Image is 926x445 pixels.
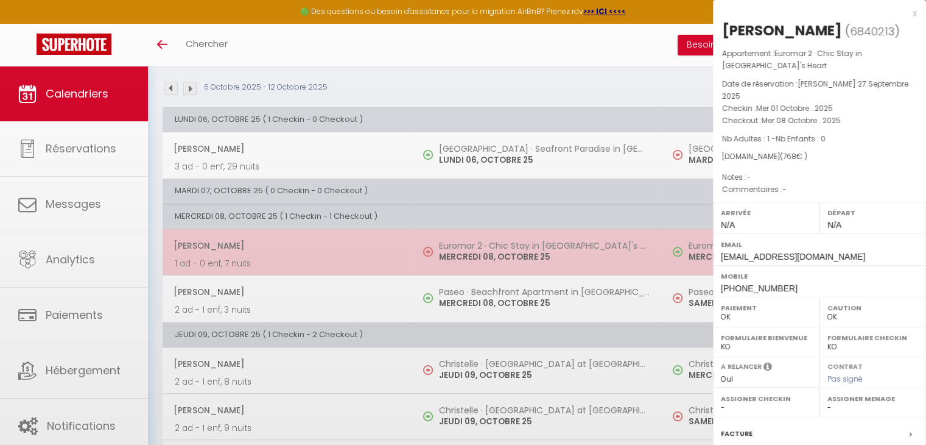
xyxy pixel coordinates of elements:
span: N/A [827,220,841,230]
span: Mer 01 Octobre . 2025 [756,103,833,113]
label: Caution [827,302,918,314]
span: [PHONE_NUMBER] [721,283,798,293]
label: A relancer [721,361,762,372]
span: - [746,172,751,182]
p: Checkout : [722,115,917,127]
label: Assigner Checkin [721,393,812,405]
span: Nb Adultes : 1 - [722,133,826,144]
span: [EMAIL_ADDRESS][DOMAIN_NAME] [721,252,865,262]
label: Départ [827,207,918,219]
p: Commentaires : [722,183,917,196]
label: Formulaire Checkin [827,332,918,344]
div: [DOMAIN_NAME] [722,151,917,163]
p: Notes : [722,171,917,183]
label: Paiement [721,302,812,314]
p: Checkin : [722,102,917,115]
span: [PERSON_NAME] 27 Septembre . 2025 [722,79,912,101]
span: Mer 08 Octobre . 2025 [762,115,841,126]
span: - [782,184,787,194]
p: Appartement : [722,48,917,72]
label: Facture [721,427,752,440]
span: ( € ) [780,151,807,162]
span: 6840213 [850,24,894,39]
p: Date de réservation : [722,78,917,102]
label: Email [721,238,918,251]
label: Contrat [827,361,863,369]
label: Assigner Menage [827,393,918,405]
label: Formulaire Bienvenue [721,332,812,344]
span: ( ) [845,23,900,40]
label: Mobile [721,270,918,282]
div: x [713,6,917,21]
i: Sélectionner OUI si vous souhaiter envoyer les séquences de messages post-checkout [763,361,772,375]
span: Nb Enfants : 0 [776,133,826,144]
span: Euromar 2 · Chic Stay in [GEOGRAPHIC_DATA]'s Heart [722,48,862,71]
span: N/A [721,220,735,230]
label: Arrivée [721,207,812,219]
span: 768 [783,151,796,162]
span: Pas signé [827,374,863,384]
div: [PERSON_NAME] [722,21,842,40]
